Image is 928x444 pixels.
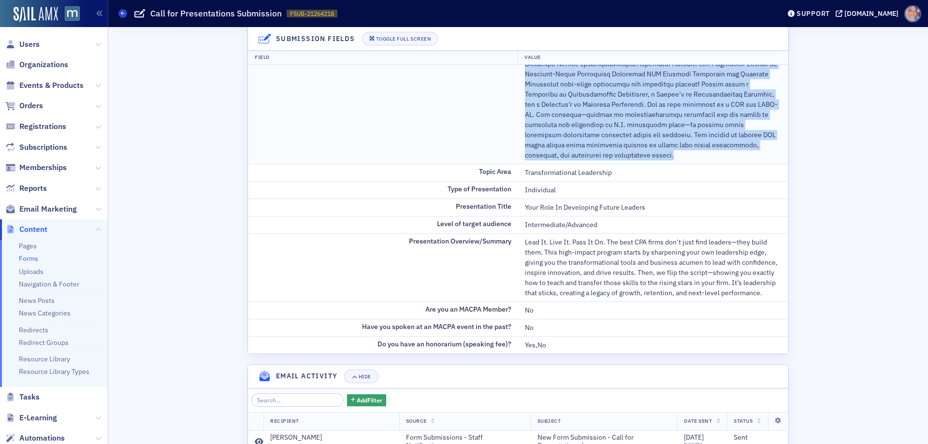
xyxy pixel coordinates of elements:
a: View Homepage [58,6,80,23]
span: Add Filter [357,396,382,404]
h4: Email Activity [276,371,338,381]
div: Toggle Full Screen [376,36,431,42]
span: Tasks [19,392,40,402]
span: Source [406,417,427,424]
div: Intermediate/Advanced [525,220,782,230]
td: Have you spoken at an MACPA event in the past? [248,319,518,336]
img: SailAMX [65,6,80,21]
a: Email Marketing [5,204,77,215]
a: Events & Products [5,80,84,91]
a: News Posts [19,296,55,305]
h1: Call for Presentations Submission [150,8,282,19]
span: Users [19,39,40,50]
span: Reports [19,183,47,194]
a: Pages [19,242,37,250]
img: SailAMX [14,7,58,22]
a: Users [5,39,40,50]
a: Content [5,224,47,235]
td: Presentation Overview/Summary [248,233,518,301]
span: Subject [537,417,561,424]
a: Redirect Groups [19,338,69,347]
div: Individual [525,185,782,195]
div: Your Role In Developing Future Leaders [525,202,782,213]
div: [DOMAIN_NAME] [844,9,899,18]
a: Organizations [5,59,68,70]
h4: Submission Fields [276,34,355,44]
a: Subscriptions [5,142,67,153]
div: Transformational Leadership [525,168,782,178]
span: Orders [19,100,43,111]
div: No [525,323,782,333]
td: Topic Area [248,164,518,181]
span: Status [734,417,753,424]
div: No [525,305,782,315]
td: Level of target audience [248,216,518,233]
th: Field [248,50,518,65]
td: Type of Presentation [248,181,518,199]
span: Date Sent [684,417,712,424]
span: Email Marketing [19,204,77,215]
a: Reports [5,183,47,194]
span: Content [19,224,47,235]
span: Automations [19,433,65,444]
a: News Categories [19,309,71,317]
a: Registrations [5,121,66,132]
div: Lead It. Live It. Pass It On. The best CPA firms don’t just find leaders—they build them. This hi... [525,237,782,298]
div: Yes,No [525,340,782,350]
button: AddFilter [347,394,387,406]
input: Search… [251,393,344,407]
a: Uploads [19,267,43,276]
span: Events & Products [19,80,84,91]
button: Toggle Full Screen [362,32,438,45]
span: Memberships [19,162,67,173]
span: FSUB-21264218 [290,10,334,18]
a: [PERSON_NAME] [270,433,392,442]
td: Are you an MACPA Member? [248,301,518,319]
span: [DATE] [684,433,704,442]
div: Support [797,9,830,18]
a: Tasks [5,392,40,402]
th: Value [518,50,788,65]
button: Hide [344,370,378,383]
div: Hide [359,374,371,379]
span: E-Learning [19,413,57,423]
span: Organizations [19,59,68,70]
span: Subscriptions [19,142,67,153]
span: Profile [904,5,921,22]
a: Automations [5,433,65,444]
a: Orders [5,100,43,111]
span: Registrations [19,121,66,132]
a: Resource Library Types [19,367,89,376]
a: Redirects [19,326,48,334]
td: Do you have an honorarium (speaking fee)? [248,336,518,354]
div: [PERSON_NAME] [270,433,322,442]
span: Recipient [270,417,299,424]
td: Presentation Title [248,199,518,216]
a: E-Learning [5,413,57,423]
a: Forms [19,254,38,263]
a: Memberships [5,162,67,173]
a: Navigation & Footer [19,280,79,288]
a: Resource Library [19,355,70,363]
div: Sent [734,433,782,442]
button: [DOMAIN_NAME] [836,10,902,17]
